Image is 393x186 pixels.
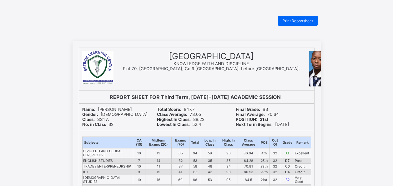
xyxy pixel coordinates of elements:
[238,148,259,158] td: 86.94
[269,148,281,158] td: 32
[172,175,189,185] td: 60
[281,164,294,169] td: C6
[133,158,145,164] td: 7
[82,169,133,175] td: ICT
[172,169,189,175] td: 41
[281,169,294,175] td: C4
[201,175,219,185] td: 53
[283,18,313,23] span: Print Reportsheet
[259,158,269,164] td: 25th
[269,158,281,164] td: 32
[259,169,269,175] td: 29th
[123,66,300,71] span: Plot 70, [GEOGRAPHIC_DATA], Co 9 [GEOGRAPHIC_DATA], before [GEOGRAPHIC_DATA],
[294,164,311,169] td: Credit
[201,158,219,164] td: 35
[238,175,259,185] td: 84.5
[259,137,269,148] th: POS
[174,61,249,66] span: KNOWLEDGE FAITH AND DISCIPLINE
[201,169,219,175] td: 43
[157,107,195,112] span: 847.7
[82,158,133,164] td: ENGLISH STUDIES
[145,137,172,148] th: Midterm Exams (20)
[82,122,106,127] b: No. in Class
[133,169,145,175] td: 9
[133,137,145,148] th: CA (10)
[82,117,109,122] span: SS1 A
[219,175,238,185] td: 95
[219,137,238,148] th: High. In Class
[172,148,189,158] td: 65
[238,164,259,169] td: 70.81
[157,122,190,127] b: Lowest In Class:
[294,175,311,185] td: Very Good
[219,169,238,175] td: 93
[201,164,219,169] td: 48
[82,122,113,127] span: 32
[259,148,269,158] td: 4th
[189,164,201,169] td: 58
[219,164,238,169] td: 94
[281,137,294,148] th: Grade
[82,107,132,112] span: [PERSON_NAME]
[189,158,201,164] td: 53
[82,137,133,148] th: Subjects
[238,158,259,164] td: 64.28
[133,175,145,185] td: 10
[145,175,172,185] td: 16
[259,175,269,185] td: 21st
[82,164,133,169] td: TRADE / ENTERPRENEURSHIP
[269,175,281,185] td: 32
[236,112,265,117] b: Final Average:
[82,112,148,117] span: [DEMOGRAPHIC_DATA]
[219,148,238,158] td: 96
[82,148,133,158] td: CIVIC EDU AND GLOBAL PERSPECTIVE
[238,137,259,148] th: Class Average
[145,169,172,175] td: 15
[269,137,281,148] th: Out Of
[82,112,98,117] b: Gender:
[157,122,201,127] span: 52.4
[189,137,201,148] th: Total
[169,51,254,61] span: [GEOGRAPHIC_DATA]
[189,148,201,158] td: 94
[281,148,294,158] td: A1
[189,175,201,185] td: 86
[82,175,133,185] td: [DEMOGRAPHIC_DATA] STUDIES
[110,94,281,100] b: REPORT SHEET FOR Third Term, [DATE]-[DATE] ACADEMIC SESSION
[236,107,268,112] span: B3
[82,107,95,112] b: Name:
[157,117,191,122] b: Highest In Class:
[219,158,238,164] td: 85
[157,112,201,117] span: 73.05
[236,122,289,127] span: [DATE]
[157,107,181,112] b: Total Score:
[145,148,172,158] td: 19
[189,169,201,175] td: 65
[172,158,189,164] td: 32
[201,148,219,158] td: 59
[236,117,268,122] span: 21st
[269,169,281,175] td: 32
[259,164,269,169] td: 29th
[157,117,204,122] span: 88.22
[294,148,311,158] td: Excellent
[82,117,95,122] b: Class:
[238,169,259,175] td: 80.53
[281,175,294,185] td: B2
[133,164,145,169] td: 10
[145,158,172,164] td: 14
[269,164,281,169] td: 32
[236,117,257,122] b: POSITION:
[157,112,187,117] b: Class Average:
[236,122,273,127] b: Next Term Begins:
[201,137,219,148] th: Low. In Class
[281,158,294,164] td: D7
[294,137,311,148] th: Remark
[294,158,311,164] td: Pass
[145,164,172,169] td: 11
[133,148,145,158] td: 10
[172,164,189,169] td: 37
[172,137,189,148] th: Exams (70)
[236,107,260,112] b: Final Grade:
[294,169,311,175] td: Credit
